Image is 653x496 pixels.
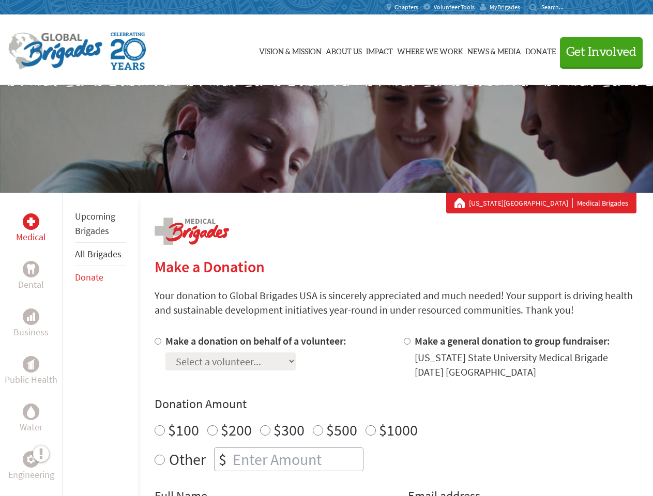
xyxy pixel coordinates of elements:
a: Donate [525,24,556,76]
p: Medical [16,230,46,244]
label: Make a donation on behalf of a volunteer: [165,334,346,347]
img: Public Health [27,359,35,369]
img: logo-medical.png [155,218,229,245]
label: $1000 [379,420,418,440]
div: Public Health [23,356,39,373]
img: Business [27,313,35,321]
p: Public Health [5,373,57,387]
div: Medical [23,213,39,230]
div: Medical Brigades [454,198,628,208]
label: $500 [326,420,357,440]
a: Donate [75,271,103,283]
div: Water [23,404,39,420]
a: Where We Work [397,24,463,76]
a: Upcoming Brigades [75,210,115,237]
label: Other [169,447,206,471]
label: Make a general donation to group fundraiser: [415,334,610,347]
div: [US_STATE] State University Medical Brigade [DATE] [GEOGRAPHIC_DATA] [415,350,636,379]
a: Vision & Mission [259,24,322,76]
div: Business [23,308,39,325]
li: All Brigades [75,243,126,266]
p: Dental [18,277,44,292]
a: About Us [326,24,362,76]
img: Global Brigades Celebrating 20 Years [111,33,146,70]
img: Engineering [27,455,35,463]
span: Get Involved [566,46,636,58]
p: Business [13,325,49,339]
a: MedicalMedical [16,213,46,244]
a: All Brigades [75,248,122,260]
a: [US_STATE][GEOGRAPHIC_DATA] [469,198,573,208]
a: Impact [366,24,393,76]
img: Global Brigades Logo [8,33,102,70]
p: Water [20,420,42,435]
label: $100 [168,420,199,440]
p: Your donation to Global Brigades USA is sincerely appreciated and much needed! Your support is dr... [155,288,636,317]
label: $300 [274,420,305,440]
div: $ [215,448,231,471]
h4: Donation Amount [155,396,636,412]
img: Dental [27,264,35,274]
a: BusinessBusiness [13,308,49,339]
div: Dental [23,261,39,277]
a: WaterWater [20,404,42,435]
span: Volunteer Tools [434,3,475,11]
li: Donate [75,266,126,289]
input: Enter Amount [231,448,363,471]
li: Upcoming Brigades [75,205,126,243]
img: Water [27,406,35,417]
p: Engineering [8,468,54,482]
button: Get Involved [560,37,643,67]
img: Medical [27,218,35,226]
div: Engineering [23,451,39,468]
a: News & Media [467,24,521,76]
a: EngineeringEngineering [8,451,54,482]
a: Public HealthPublic Health [5,356,57,387]
h2: Make a Donation [155,257,636,276]
a: DentalDental [18,261,44,292]
span: Chapters [394,3,418,11]
label: $200 [221,420,252,440]
span: MyBrigades [490,3,520,11]
input: Search... [541,3,571,11]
